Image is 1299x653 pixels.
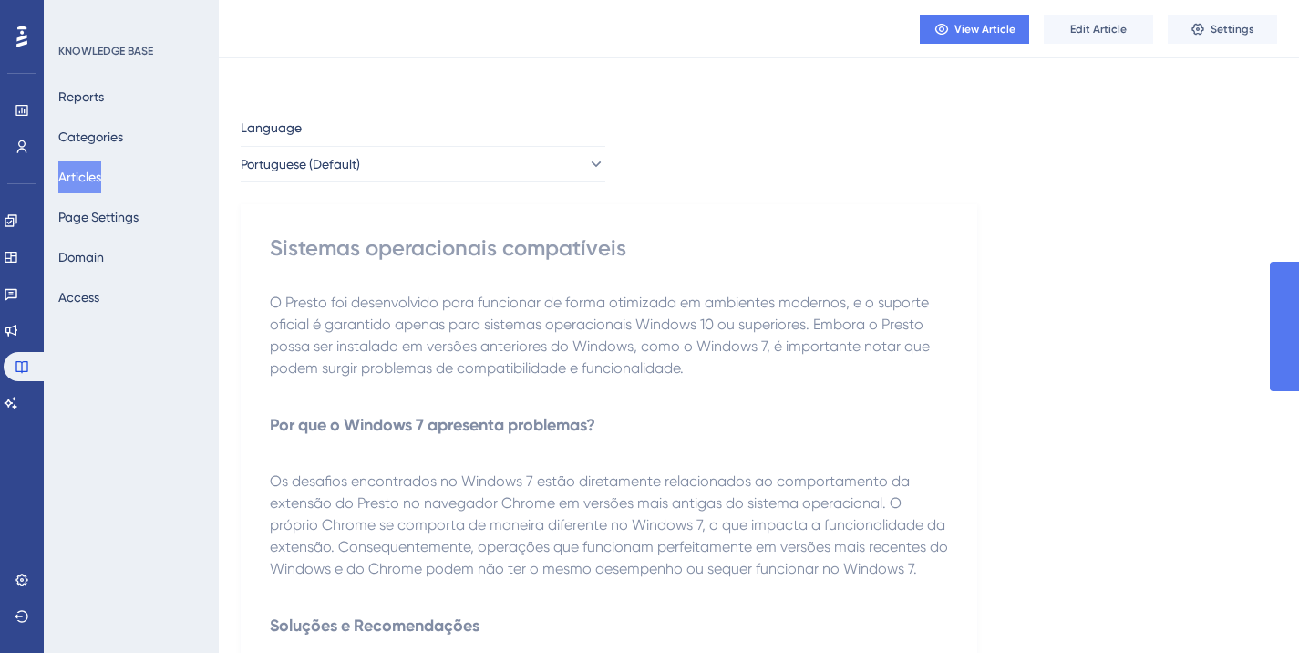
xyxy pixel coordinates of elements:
[1211,22,1254,36] span: Settings
[58,281,99,314] button: Access
[270,472,952,577] span: Os desafios encontrados no Windows 7 estão diretamente relacionados ao comportamento da extensão ...
[241,153,360,175] span: Portuguese (Default)
[58,161,101,193] button: Articles
[270,294,933,377] span: O Presto foi desenvolvido para funcionar de forma otimizada em ambientes modernos, e o suporte of...
[920,15,1029,44] button: View Article
[270,415,595,435] strong: Por que o Windows 7 apresenta problemas?
[58,80,104,113] button: Reports
[1168,15,1277,44] button: Settings
[1070,22,1127,36] span: Edit Article
[270,616,479,636] strong: Soluções e Recomendações
[241,117,302,139] span: Language
[270,233,948,263] div: Sistemas operacionais compatíveis
[58,44,153,58] div: KNOWLEDGE BASE
[58,241,104,274] button: Domain
[58,201,139,233] button: Page Settings
[1222,581,1277,636] iframe: UserGuiding AI Assistant Launcher
[241,146,605,182] button: Portuguese (Default)
[1044,15,1153,44] button: Edit Article
[954,22,1015,36] span: View Article
[58,120,123,153] button: Categories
